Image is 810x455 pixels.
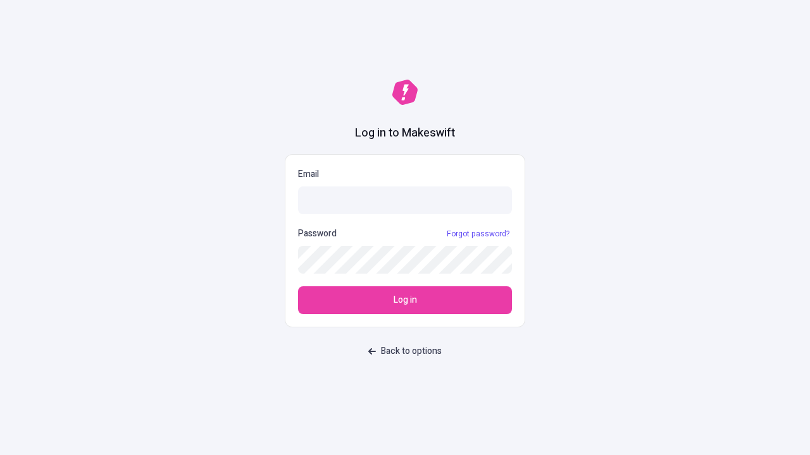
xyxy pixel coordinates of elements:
[444,229,512,239] a: Forgot password?
[298,286,512,314] button: Log in
[298,186,512,214] input: Email
[298,167,512,181] p: Email
[355,125,455,142] h1: Log in to Makeswift
[361,340,449,363] button: Back to options
[298,227,337,241] p: Password
[381,344,442,358] span: Back to options
[394,293,417,307] span: Log in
